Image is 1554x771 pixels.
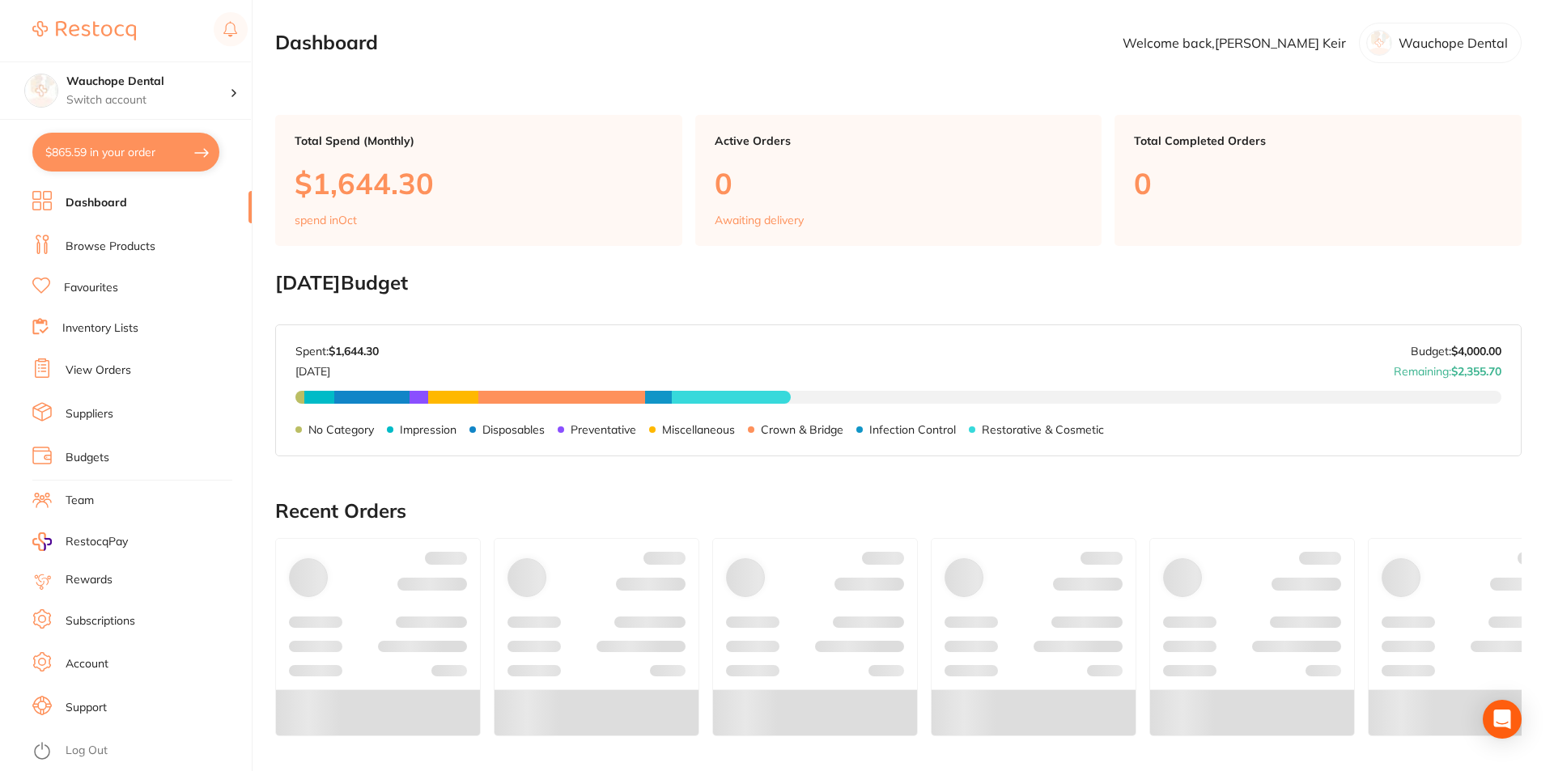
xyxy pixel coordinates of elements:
p: Welcome back, [PERSON_NAME] Keir [1123,36,1346,50]
a: Account [66,656,108,672]
p: Crown & Bridge [761,423,843,436]
p: No Category [308,423,374,436]
a: RestocqPay [32,532,128,551]
p: Infection Control [869,423,956,436]
a: View Orders [66,362,131,379]
p: Miscellaneous [662,423,735,436]
p: Preventative [571,423,636,436]
a: Favourites [64,280,118,296]
div: Open Intercom Messenger [1483,700,1522,739]
h2: Dashboard [275,32,378,54]
p: Remaining: [1394,358,1501,378]
p: Spent: [295,345,379,358]
p: Total Spend (Monthly) [295,134,663,147]
a: Dashboard [66,195,127,211]
p: 0 [715,167,1083,200]
p: Switch account [66,92,230,108]
img: Wauchope Dental [25,74,57,107]
p: Restorative & Cosmetic [982,423,1104,436]
p: Wauchope Dental [1399,36,1508,50]
a: Total Spend (Monthly)$1,644.30spend inOct [275,115,682,246]
p: [DATE] [295,358,379,378]
p: Budget: [1411,345,1501,358]
img: RestocqPay [32,532,52,551]
button: $865.59 in your order [32,133,219,172]
strong: $2,355.70 [1451,364,1501,379]
h2: [DATE] Budget [275,272,1522,294]
a: Rewards [66,572,113,588]
a: Subscriptions [66,613,135,629]
a: Team [66,493,94,509]
button: Log Out [32,739,247,765]
h2: Recent Orders [275,500,1522,523]
p: Impression [400,423,456,436]
p: Disposables [482,423,545,436]
p: 0 [1134,167,1502,200]
a: Total Completed Orders0 [1115,115,1522,246]
strong: $1,644.30 [329,344,379,358]
p: spend in Oct [295,214,357,227]
p: Active Orders [715,134,1083,147]
a: Inventory Lists [62,320,138,337]
p: Awaiting delivery [715,214,804,227]
a: Log Out [66,743,108,759]
a: Browse Products [66,239,155,255]
a: Support [66,700,107,716]
a: Budgets [66,450,109,466]
span: RestocqPay [66,534,128,550]
strong: $4,000.00 [1451,344,1501,358]
a: Restocq Logo [32,12,136,49]
img: Restocq Logo [32,21,136,40]
p: $1,644.30 [295,167,663,200]
p: Total Completed Orders [1134,134,1502,147]
a: Suppliers [66,406,113,422]
a: Active Orders0Awaiting delivery [695,115,1102,246]
h4: Wauchope Dental [66,74,230,90]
